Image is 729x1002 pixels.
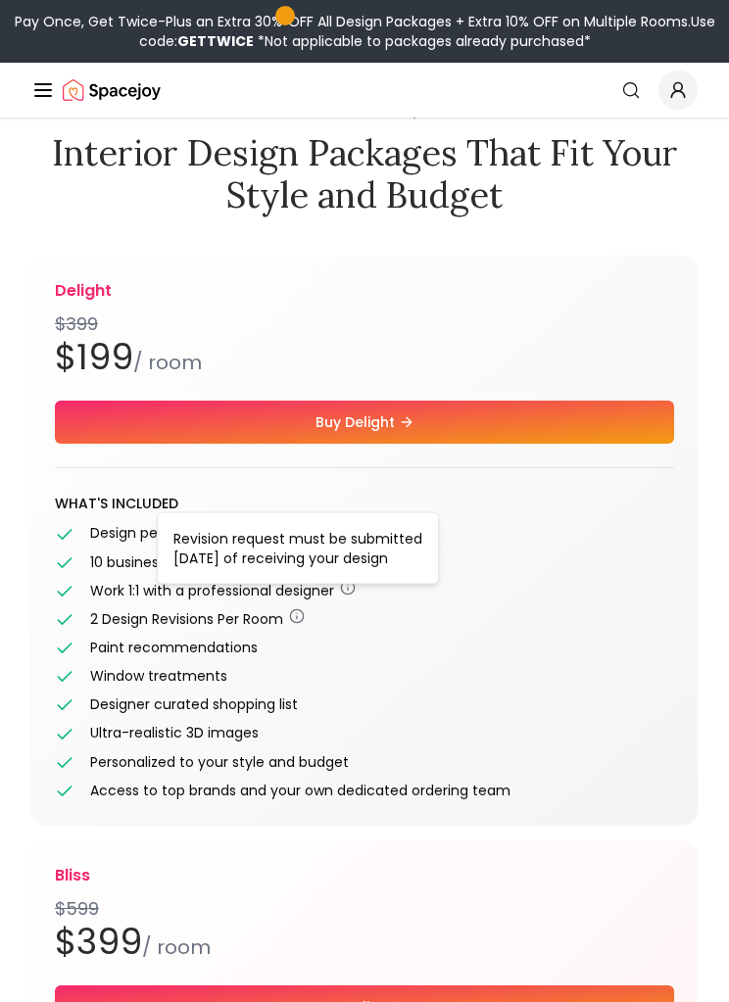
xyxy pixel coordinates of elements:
[55,338,674,377] h2: $199
[63,71,161,110] img: Spacejoy Logo
[90,666,227,686] span: Window treatments
[90,752,349,772] span: Personalized to your style and budget
[55,923,674,962] h2: $399
[55,864,674,887] p: bliss
[254,31,591,51] span: *Not applicable to packages already purchased*
[173,529,422,568] span: Revision request must be submitted [DATE] of receiving your design
[8,12,721,51] div: Pay Once, Get Twice-Plus an Extra 30% OFF All Design Packages + Extra 10% OFF on Multiple Rooms.
[142,933,211,961] small: / room
[31,63,698,118] nav: Global
[55,310,674,338] p: $399
[31,132,698,216] h1: Interior Design Packages That Fit Your Style and Budget
[90,523,286,543] span: Design per room - 1 concept
[90,694,298,714] span: Designer curated shopping list
[90,552,326,572] span: 10 business days to design delivery
[90,581,334,600] span: Work 1:1 with a professional designer
[55,895,674,923] p: $599
[139,12,715,51] span: Use code:
[90,781,510,800] span: Access to top brands and your own dedicated ordering team
[177,31,254,51] b: GETTWICE
[90,638,258,657] span: Paint recommendations
[55,494,178,513] small: What's included
[90,723,259,742] span: Ultra-realistic 3D images
[55,279,674,303] p: delight
[55,401,674,444] a: Buy delight
[133,349,202,376] small: / room
[90,609,283,629] span: 2 Design Revisions Per Room
[63,71,161,110] a: Spacejoy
